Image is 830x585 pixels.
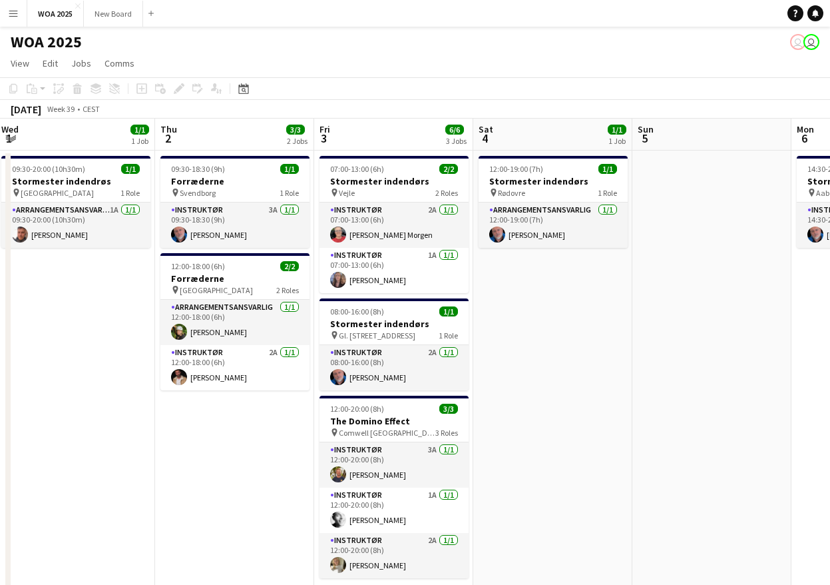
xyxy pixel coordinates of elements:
div: [DATE] [11,103,41,116]
a: Edit [37,55,63,72]
div: CEST [83,104,100,114]
span: View [11,57,29,69]
h1: WOA 2025 [11,32,82,52]
span: Comms [104,57,134,69]
span: Edit [43,57,58,69]
a: Jobs [66,55,97,72]
app-user-avatar: Drift Drift [790,34,806,50]
span: Week 39 [44,104,77,114]
a: View [5,55,35,72]
button: WOA 2025 [27,1,84,27]
button: New Board [84,1,143,27]
a: Comms [99,55,140,72]
app-user-avatar: René Sandager [803,34,819,50]
span: Jobs [71,57,91,69]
